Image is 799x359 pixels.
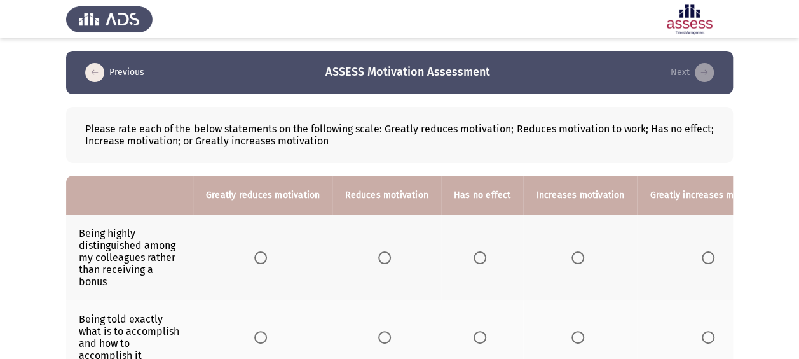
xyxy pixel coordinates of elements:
th: Greatly reduces motivation [193,176,332,215]
button: load previous page [81,62,148,83]
mat-radio-group: Select an option [474,251,491,263]
mat-radio-group: Select an option [702,251,720,263]
mat-radio-group: Select an option [571,251,589,263]
th: Greatly increases motivation [637,176,784,215]
td: Being highly distinguished among my colleagues rather than receiving a bonus [66,215,193,300]
img: Assess Talent Management logo [66,1,153,37]
mat-radio-group: Select an option [378,251,396,263]
img: Assessment logo of Motivation Assessment [646,1,733,37]
mat-radio-group: Select an option [571,331,589,343]
th: Has no effect [441,176,524,215]
h3: ASSESS Motivation Assessment [325,64,490,80]
button: check the missing [667,62,718,83]
th: Increases motivation [523,176,637,215]
mat-radio-group: Select an option [474,331,491,343]
mat-radio-group: Select an option [702,331,720,343]
th: Reduces motivation [332,176,441,215]
mat-radio-group: Select an option [378,331,396,343]
mat-radio-group: Select an option [254,251,272,263]
mat-radio-group: Select an option [254,331,272,343]
div: Please rate each of the below statements on the following scale: Greatly reduces motivation; Redu... [66,107,733,163]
